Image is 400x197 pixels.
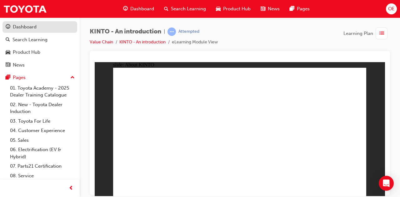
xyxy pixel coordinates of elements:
a: 04. Customer Experience [7,126,77,135]
li: eLearning Module View [172,39,218,46]
a: Product Hub [2,47,77,58]
div: Dashboard [13,23,37,31]
a: Dashboard [2,21,77,33]
a: guage-iconDashboard [118,2,159,15]
span: | [164,28,165,35]
span: guage-icon [6,24,10,30]
span: pages-icon [6,75,10,81]
a: 05. Sales [7,135,77,145]
a: 07. Parts21 Certification [7,161,77,171]
span: car-icon [216,5,221,13]
div: Product Hub [13,49,40,56]
a: pages-iconPages [285,2,315,15]
span: prev-icon [69,185,73,192]
span: car-icon [6,50,10,55]
span: news-icon [261,5,265,13]
span: news-icon [6,62,10,68]
img: Trak [3,2,47,16]
span: Pages [297,5,310,12]
span: up-icon [70,74,75,82]
span: search-icon [6,37,10,43]
span: Product Hub [223,5,251,12]
span: Dashboard [130,5,154,12]
span: guage-icon [123,5,128,13]
a: 03. Toyota For Life [7,116,77,126]
button: DashboardSearch LearningProduct HubNews [2,20,77,72]
span: list-icon [379,30,384,37]
a: Search Learning [2,34,77,46]
button: Pages [2,72,77,83]
span: Search Learning [171,5,206,12]
a: Value Chain [90,39,113,45]
a: KINTO - An introduction [119,39,166,45]
span: search-icon [164,5,168,13]
a: 01. Toyota Academy - 2025 Dealer Training Catalogue [7,83,77,100]
span: Learning Plan [343,30,373,37]
button: OE [386,3,397,14]
div: Search Learning [12,36,47,43]
a: 06. Electrification (EV & Hybrid) [7,145,77,161]
a: 08. Service [7,171,77,181]
span: News [268,5,280,12]
span: pages-icon [290,5,294,13]
span: OE [388,5,395,12]
a: News [2,59,77,71]
a: search-iconSearch Learning [159,2,211,15]
span: KINTO - An introduction [90,28,161,35]
div: News [13,62,25,69]
span: learningRecordVerb_ATTEMPT-icon [167,27,176,36]
button: Learning Plan [343,27,390,39]
a: car-iconProduct Hub [211,2,256,15]
a: news-iconNews [256,2,285,15]
a: 02. New - Toyota Dealer Induction [7,100,77,116]
div: Attempted [178,29,199,35]
div: Open Intercom Messenger [379,176,394,191]
div: Pages [13,74,26,81]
